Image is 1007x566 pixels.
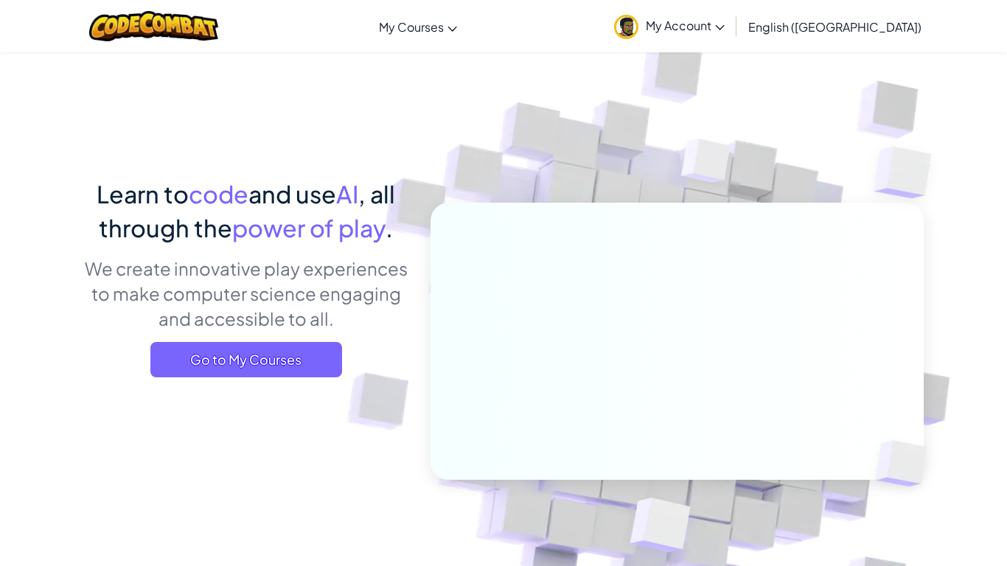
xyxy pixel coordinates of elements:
span: AI [336,179,358,209]
img: avatar [614,15,638,39]
img: CodeCombat logo [89,11,218,41]
span: . [386,213,393,242]
a: My Account [607,3,732,49]
span: My Account [646,18,725,33]
a: Go to My Courses [150,342,342,377]
p: We create innovative play experiences to make computer science engaging and accessible to all. [83,256,408,331]
span: My Courses [379,19,444,35]
span: code [189,179,248,209]
span: English ([GEOGRAPHIC_DATA]) [748,19,921,35]
a: My Courses [372,7,464,46]
img: Overlap cubes [654,110,760,220]
a: English ([GEOGRAPHIC_DATA]) [741,7,929,46]
img: Overlap cubes [851,410,962,517]
span: and use [248,179,336,209]
span: Learn to [97,179,189,209]
span: power of play [232,213,386,242]
img: Overlap cubes [845,111,972,235]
